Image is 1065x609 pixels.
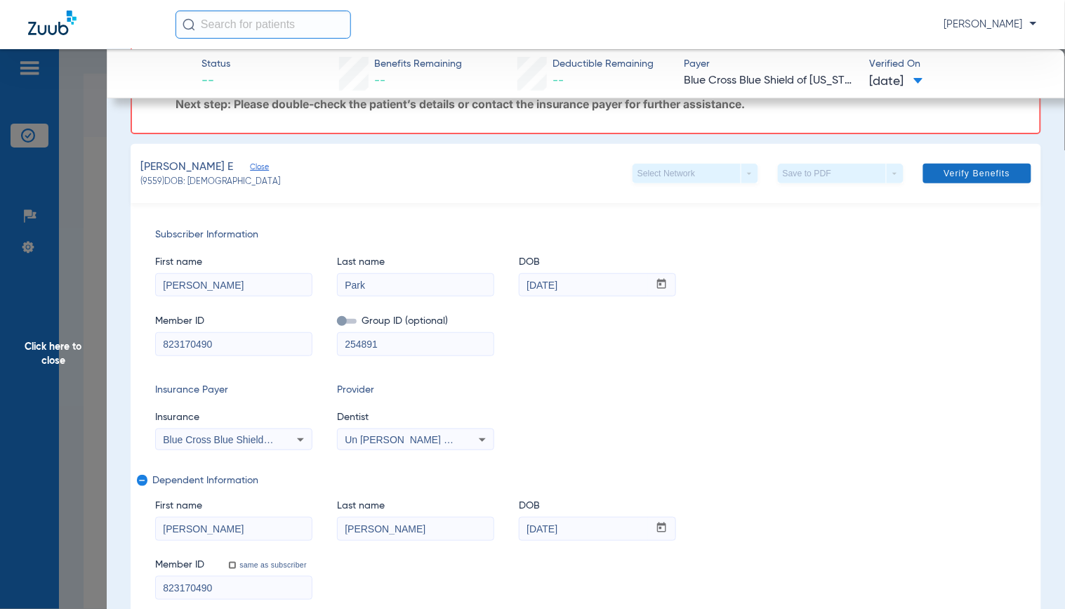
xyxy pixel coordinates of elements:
img: Search Icon [183,18,195,31]
span: Last name [337,499,494,513]
span: Verify Benefits [944,168,1011,179]
p: Next step: Please double-check the patient’s details or contact the insurance payer for further a... [176,97,1025,111]
span: Provider [337,383,494,398]
span: Blue Cross Blue Shield of [US_STATE] [684,72,857,90]
span: First name [155,255,312,270]
span: DOB [519,255,676,270]
span: [PERSON_NAME] [944,18,1037,32]
span: Dependent Information [152,475,1014,486]
span: Subscriber Information [155,228,1017,242]
iframe: Chat Widget [995,542,1065,609]
span: -- [375,75,386,86]
span: Un [PERSON_NAME] D.d.s. 1538171780 [345,434,527,445]
img: Zuub Logo [28,11,77,35]
span: [PERSON_NAME] E [140,159,233,176]
span: Member ID [155,314,312,329]
span: DOB [519,499,676,513]
span: Insurance [155,410,312,425]
span: Member ID [155,558,204,572]
span: Insurance Payer [155,383,312,398]
span: Deductible Remaining [553,57,654,72]
button: Open calendar [648,274,675,296]
mat-icon: remove [137,475,145,492]
span: Dentist [337,410,494,425]
span: Payer [684,57,857,72]
span: Verified On [869,57,1042,72]
button: Verify Benefits [923,164,1031,183]
input: Search for patients [176,11,351,39]
span: Benefits Remaining [375,57,463,72]
span: -- [553,75,564,86]
span: Group ID (optional) [337,314,494,329]
span: Close [250,162,263,176]
span: Last name [337,255,494,270]
span: Blue Cross Blue Shield Of [US_STATE] [163,434,334,445]
span: [DATE] [869,73,923,91]
span: Status [201,57,230,72]
span: -- [201,72,230,90]
button: Open calendar [648,518,675,540]
span: First name [155,499,312,513]
span: (9559) DOB: [DEMOGRAPHIC_DATA] [140,176,280,189]
label: same as subscriber [237,560,307,570]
